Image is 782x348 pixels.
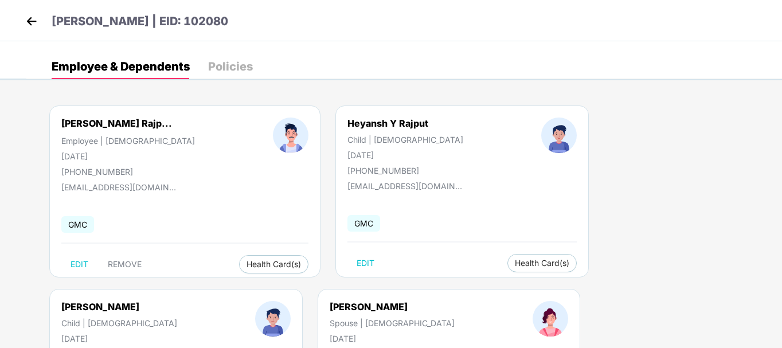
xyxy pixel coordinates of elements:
div: [DATE] [61,151,195,161]
div: [PHONE_NUMBER] [61,167,195,177]
p: [PERSON_NAME] | EID: 102080 [52,13,228,30]
div: [PERSON_NAME] Rajp... [61,118,172,129]
div: [PHONE_NUMBER] [347,166,463,175]
button: Health Card(s) [507,254,577,272]
div: [DATE] [61,334,177,343]
div: [DATE] [330,334,455,343]
button: REMOVE [99,255,151,273]
img: profileImage [255,301,291,337]
div: [PERSON_NAME] [61,301,177,312]
span: Health Card(s) [515,260,569,266]
div: Child | [DEMOGRAPHIC_DATA] [347,135,463,144]
button: EDIT [347,254,384,272]
img: profileImage [541,118,577,153]
button: Health Card(s) [239,255,308,273]
span: REMOVE [108,260,142,269]
div: Employee & Dependents [52,61,190,72]
button: EDIT [61,255,97,273]
img: back [23,13,40,30]
div: [EMAIL_ADDRESS][DOMAIN_NAME] [347,181,462,191]
div: Spouse | [DEMOGRAPHIC_DATA] [330,318,455,328]
img: profileImage [273,118,308,153]
span: EDIT [357,259,374,268]
span: Health Card(s) [247,261,301,267]
div: Child | [DEMOGRAPHIC_DATA] [61,318,177,328]
div: Policies [208,61,253,72]
div: [EMAIL_ADDRESS][DOMAIN_NAME] [61,182,176,192]
div: Heyansh Y Rajput [347,118,463,129]
img: profileImage [533,301,568,337]
div: Employee | [DEMOGRAPHIC_DATA] [61,136,195,146]
div: [DATE] [347,150,463,160]
div: [PERSON_NAME] [330,301,455,312]
span: GMC [61,216,94,233]
span: EDIT [71,260,88,269]
span: GMC [347,215,380,232]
